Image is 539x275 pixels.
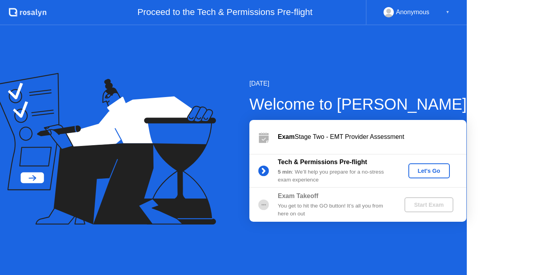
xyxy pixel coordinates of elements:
[408,202,450,208] div: Start Exam
[249,79,467,88] div: [DATE]
[278,133,295,140] b: Exam
[396,7,430,17] div: Anonymous
[278,159,367,165] b: Tech & Permissions Pre-flight
[249,92,467,116] div: Welcome to [PERSON_NAME]
[278,168,391,184] div: : We’ll help you prepare for a no-stress exam experience
[278,202,391,218] div: You get to hit the GO button! It’s all you from here on out
[278,193,318,199] b: Exam Takeoff
[408,163,450,178] button: Let's Go
[278,169,292,175] b: 5 min
[278,132,466,142] div: Stage Two - EMT Provider Assessment
[412,168,447,174] div: Let's Go
[445,7,449,17] div: ▼
[404,197,453,212] button: Start Exam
